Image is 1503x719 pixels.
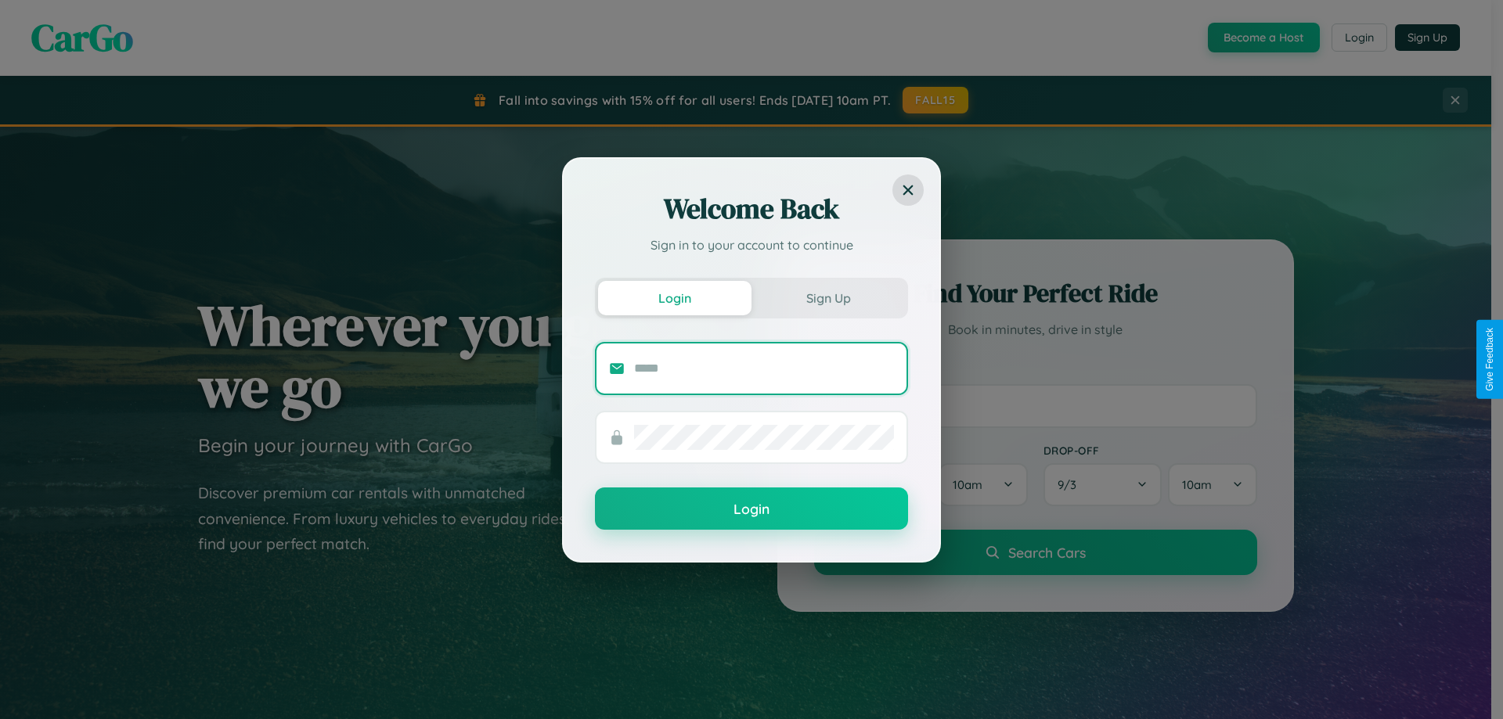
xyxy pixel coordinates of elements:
[1484,328,1495,391] div: Give Feedback
[595,235,908,254] p: Sign in to your account to continue
[598,281,751,315] button: Login
[595,487,908,530] button: Login
[751,281,905,315] button: Sign Up
[595,190,908,228] h2: Welcome Back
